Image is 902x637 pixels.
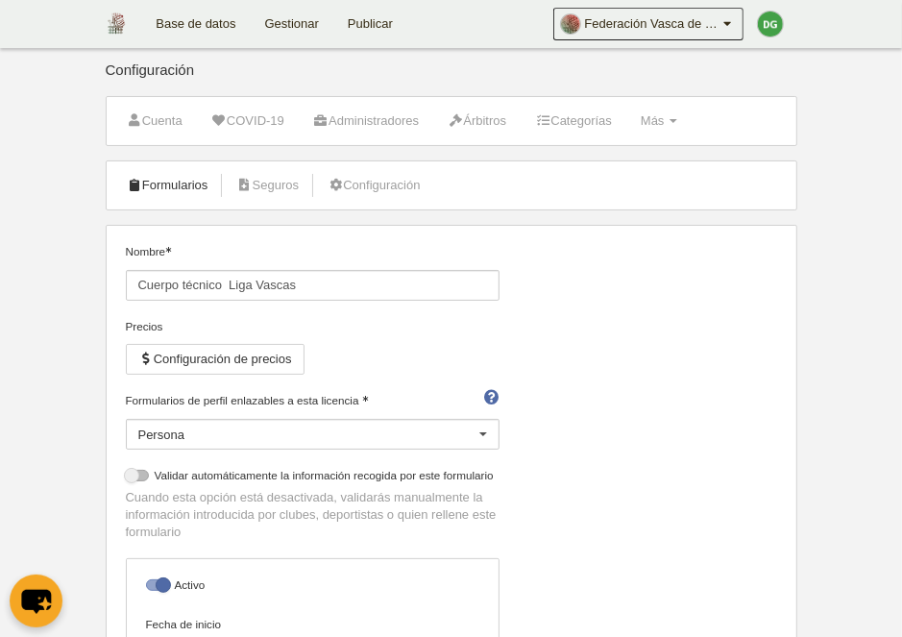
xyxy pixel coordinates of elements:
a: Federación Vasca de Voleibol [553,8,744,40]
button: chat-button [10,575,62,627]
img: Oa2hBJ8rYK13.30x30.jpg [561,14,580,34]
label: Activo [146,576,479,599]
a: Cuenta [116,107,193,135]
span: Más [641,113,665,128]
a: Árbitros [437,107,517,135]
img: Federación Vasca de Voleibol [106,12,126,35]
span: Federación Vasca de Voleibol [585,14,719,34]
a: COVID-19 [201,107,295,135]
a: Configuración [317,171,430,200]
a: Categorías [524,107,622,135]
img: c2l6ZT0zMHgzMCZmcz05JnRleHQ9REcmYmc9NDNhMDQ3.png [758,12,783,37]
span: Persona [138,428,184,442]
a: Más [630,107,688,135]
label: Formularios de perfil enlazables a esta licencia [126,392,500,409]
label: Nombre [126,243,500,301]
a: Administradores [303,107,429,135]
button: Configuración de precios [126,344,305,375]
input: Nombre [126,270,500,301]
i: Obligatorio [165,247,171,253]
div: Configuración [106,62,797,96]
p: Cuando esta opción está desactivada, validarás manualmente la información introducida por clubes,... [126,489,500,541]
label: Validar automáticamente la información recogida por este formulario [126,467,500,489]
i: Obligatorio [362,396,368,402]
div: Precios [126,318,500,335]
a: Formularios [116,171,219,200]
a: Seguros [226,171,309,200]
